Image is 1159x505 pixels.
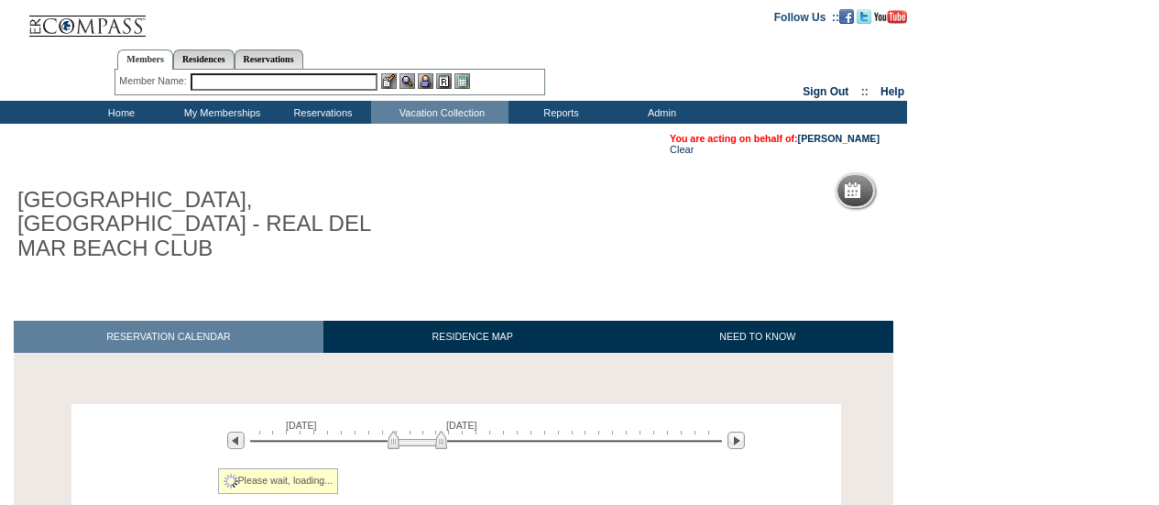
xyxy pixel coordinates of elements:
img: Next [727,432,745,449]
td: My Memberships [169,101,270,124]
a: Members [117,49,173,70]
img: Impersonate [418,73,433,89]
a: Follow us on Twitter [857,10,871,21]
td: Follow Us :: [774,9,839,24]
td: Home [69,101,169,124]
a: [PERSON_NAME] [798,133,880,144]
a: Residences [173,49,235,69]
a: RESERVATION CALENDAR [14,321,323,353]
td: Reports [508,101,609,124]
a: Sign Out [803,85,848,98]
h1: [GEOGRAPHIC_DATA], [GEOGRAPHIC_DATA] - REAL DEL MAR BEACH CLUB [14,184,424,264]
img: View [399,73,415,89]
a: Reservations [235,49,303,69]
a: Clear [670,144,694,155]
img: Reservations [436,73,452,89]
img: b_calculator.gif [454,73,470,89]
span: :: [861,85,869,98]
img: Become our fan on Facebook [839,9,854,24]
a: Subscribe to our YouTube Channel [874,10,907,21]
td: Admin [609,101,710,124]
span: [DATE] [286,420,317,431]
a: RESIDENCE MAP [323,321,622,353]
h5: Reservation Calendar [868,185,1008,197]
a: NEED TO KNOW [621,321,893,353]
span: [DATE] [446,420,477,431]
img: Follow us on Twitter [857,9,871,24]
a: Help [880,85,904,98]
td: Vacation Collection [371,101,508,124]
a: Become our fan on Facebook [839,10,854,21]
img: Subscribe to our YouTube Channel [874,10,907,24]
img: b_edit.gif [381,73,397,89]
td: Reservations [270,101,371,124]
div: Please wait, loading... [218,468,339,494]
img: spinner2.gif [224,474,238,489]
img: Previous [227,432,245,449]
div: Member Name: [119,73,190,89]
span: You are acting on behalf of: [670,133,880,144]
